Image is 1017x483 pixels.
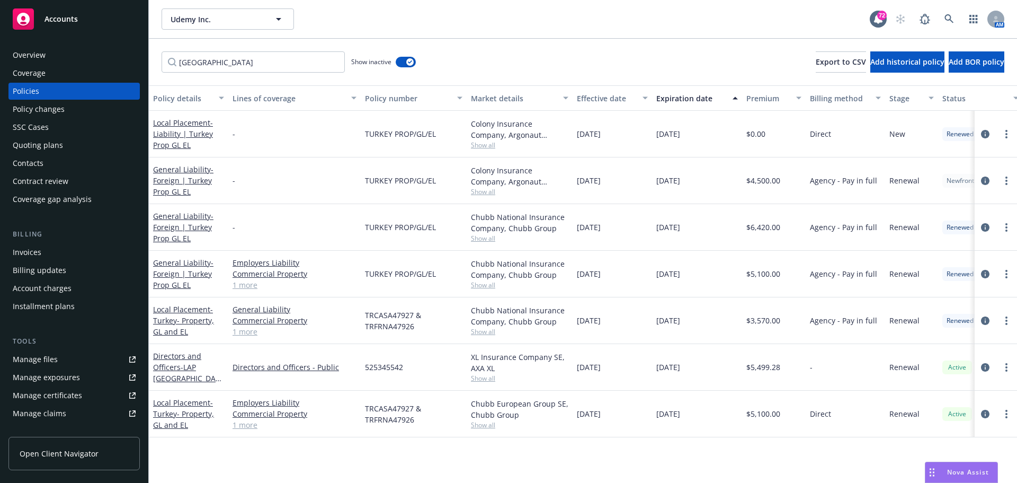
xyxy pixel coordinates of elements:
a: 1 more [233,419,356,431]
span: Renewed [947,223,974,232]
div: Policies [13,83,39,100]
a: SSC Cases [8,119,140,136]
a: Switch app [963,8,984,30]
div: Billing [8,229,140,240]
div: Lines of coverage [233,93,345,104]
span: TRCASA47927 & TRFRNA47926 [365,403,462,425]
div: XL Insurance Company SE, AXA XL [471,352,568,374]
a: circleInformation [979,408,992,420]
span: Agency - Pay in full [810,268,877,279]
span: - Turkey- Property, GL and EL [153,398,214,430]
div: Chubb National Insurance Company, Chubb Group [471,258,568,280]
span: Show inactive [351,57,391,66]
button: Effective date [573,85,652,111]
span: - Turkey- Property, GL and EL [153,304,214,337]
a: Local Placement [153,304,214,337]
a: Billing updates [8,262,140,279]
a: Invoices [8,244,140,261]
button: Market details [467,85,573,111]
span: Show all [471,420,568,429]
div: Manage files [13,351,58,368]
span: [DATE] [577,128,601,139]
span: [DATE] [577,175,601,186]
a: 1 more [233,279,356,291]
span: [DATE] [656,315,680,326]
span: - [233,128,235,139]
a: Commercial Property [233,408,356,419]
a: General Liability [153,211,213,243]
div: Policy changes [13,101,65,118]
span: Renewal [889,222,920,233]
a: circleInformation [979,221,992,234]
a: circleInformation [979,268,992,280]
span: Active [947,363,968,372]
div: Colony Insurance Company, Argonaut Insurance Company (Argo) [471,118,568,140]
a: Search [939,8,960,30]
a: Local Placement [153,398,214,430]
span: $5,499.28 [746,362,780,373]
a: Local Placement [153,118,213,150]
a: 1 more [233,326,356,337]
div: Tools [8,336,140,347]
div: Overview [13,47,46,64]
span: [DATE] [656,175,680,186]
a: Policies [8,83,140,100]
a: Start snowing [890,8,911,30]
div: Drag to move [925,462,939,482]
span: - [810,362,813,373]
button: Add BOR policy [949,51,1004,73]
div: Premium [746,93,790,104]
span: Active [947,409,968,419]
div: Manage certificates [13,387,82,404]
div: Coverage gap analysis [13,191,92,208]
span: TURKEY PROP/GL/EL [365,268,436,279]
span: Accounts [44,15,78,23]
div: SSC Cases [13,119,49,136]
span: Renewed [947,269,974,279]
span: Agency - Pay in full [810,175,877,186]
span: - LAP [GEOGRAPHIC_DATA] [153,362,221,394]
button: Lines of coverage [228,85,361,111]
a: Employers Liability [233,257,356,268]
a: more [1000,221,1013,234]
a: General Liability [153,164,213,197]
a: Employers Liability [233,397,356,408]
div: Expiration date [656,93,726,104]
span: $6,420.00 [746,222,780,233]
span: Direct [810,128,831,139]
a: Coverage [8,65,140,82]
span: Direct [810,408,831,419]
div: Billing updates [13,262,66,279]
a: more [1000,128,1013,140]
a: Accounts [8,4,140,34]
a: Commercial Property [233,315,356,326]
span: - Foreign | Turkey Prop GL EL [153,164,213,197]
div: Manage claims [13,405,66,422]
a: Commercial Property [233,268,356,279]
span: [DATE] [656,222,680,233]
span: Renewed [947,316,974,326]
a: Installment plans [8,298,140,315]
div: Installment plans [13,298,75,315]
a: Manage exposures [8,369,140,386]
span: [DATE] [577,315,601,326]
div: Quoting plans [13,137,63,154]
span: - [233,222,235,233]
div: Manage exposures [13,369,80,386]
a: more [1000,361,1013,374]
div: Billing method [810,93,869,104]
div: Policy details [153,93,212,104]
span: Add historical policy [870,57,944,67]
span: 525345542 [365,362,403,373]
span: Renewed [947,129,974,139]
span: New [889,128,905,139]
span: Udemy Inc. [171,14,262,25]
button: Billing method [806,85,885,111]
span: - Foreign | Turkey Prop GL EL [153,211,213,243]
a: Report a Bug [914,8,935,30]
a: Coverage gap analysis [8,191,140,208]
span: $5,100.00 [746,268,780,279]
a: Account charges [8,280,140,297]
button: Policy details [149,85,228,111]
